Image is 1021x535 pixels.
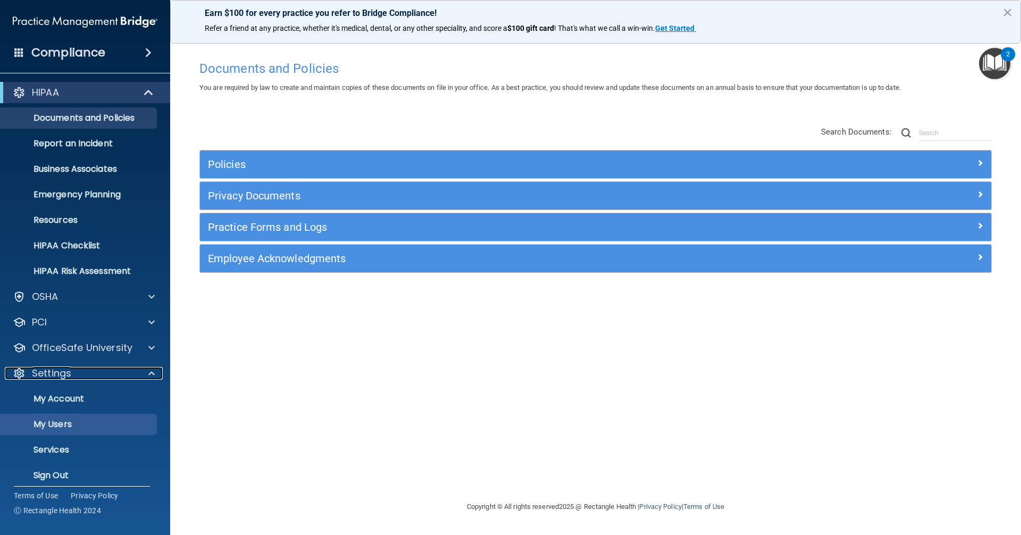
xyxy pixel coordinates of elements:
p: Services [7,445,152,455]
p: Sign Out [7,470,152,481]
span: Refer a friend at any practice, whether it's medical, dental, or any other speciality, and score a [205,24,507,32]
button: Close [1002,4,1012,21]
span: Search Documents: [821,127,892,137]
p: Documents and Policies [7,113,152,123]
span: You are required by law to create and maintain copies of these documents on file in your office. ... [199,83,901,91]
a: OSHA [13,290,155,303]
a: PCI [13,316,155,329]
p: OSHA [32,290,58,303]
iframe: Drift Widget Chat Controller [837,459,1008,502]
p: Settings [32,367,71,380]
p: Earn $100 for every practice you refer to Bridge Compliance! [205,8,986,18]
p: HIPAA Risk Assessment [7,266,152,277]
strong: $100 gift card [507,24,554,32]
input: Search [919,125,992,141]
h5: Practice Forms and Logs [208,221,785,233]
p: Report an Incident [7,138,152,149]
a: Privacy Policy [639,503,681,511]
a: Employee Acknowledgments [208,250,983,267]
p: Business Associates [7,164,152,174]
a: Get Started [655,24,696,32]
img: ic-search.3b580494.png [901,128,911,138]
a: OfficeSafe University [13,341,155,354]
p: HIPAA Checklist [7,240,152,251]
a: Practice Forms and Logs [208,219,983,236]
p: OfficeSafe University [32,341,132,354]
h5: Policies [208,158,785,170]
a: HIPAA [13,86,154,99]
button: Open Resource Center, 2 new notifications [979,48,1010,79]
a: Privacy Policy [71,490,119,501]
img: PMB logo [13,11,157,32]
div: Copyright © All rights reserved 2025 @ Rectangle Health | | [401,490,790,524]
p: PCI [32,316,47,329]
p: Resources [7,215,152,225]
a: Terms of Use [14,490,58,501]
strong: Get Started [655,24,694,32]
a: Settings [13,367,155,380]
p: My Users [7,419,152,430]
div: 2 [1006,54,1010,68]
a: Privacy Documents [208,187,983,204]
h5: Privacy Documents [208,190,785,202]
h4: Compliance [31,45,105,60]
h4: Documents and Policies [199,62,992,76]
p: HIPAA [32,86,59,99]
p: Emergency Planning [7,189,152,200]
h5: Employee Acknowledgments [208,253,785,264]
a: Policies [208,156,983,173]
a: Terms of Use [683,503,724,511]
p: My Account [7,394,152,404]
span: ! That's what we call a win-win. [554,24,655,32]
span: Ⓒ Rectangle Health 2024 [14,505,101,516]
